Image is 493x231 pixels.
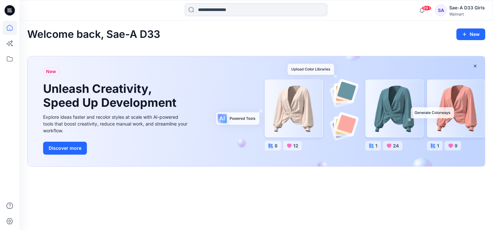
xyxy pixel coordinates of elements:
a: Discover more [43,142,189,155]
button: Discover more [43,142,87,155]
div: SA [435,5,447,16]
div: Explore ideas faster and recolor styles at scale with AI-powered tools that boost creativity, red... [43,114,189,134]
div: Sae-A D33 Girls [449,4,485,12]
h1: Unleash Creativity, Speed Up Development [43,82,179,110]
div: Walmart [449,12,485,16]
span: New [46,68,56,75]
button: New [456,28,485,40]
h2: Welcome back, Sae-A D33 [27,28,160,40]
span: 99+ [422,5,431,11]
